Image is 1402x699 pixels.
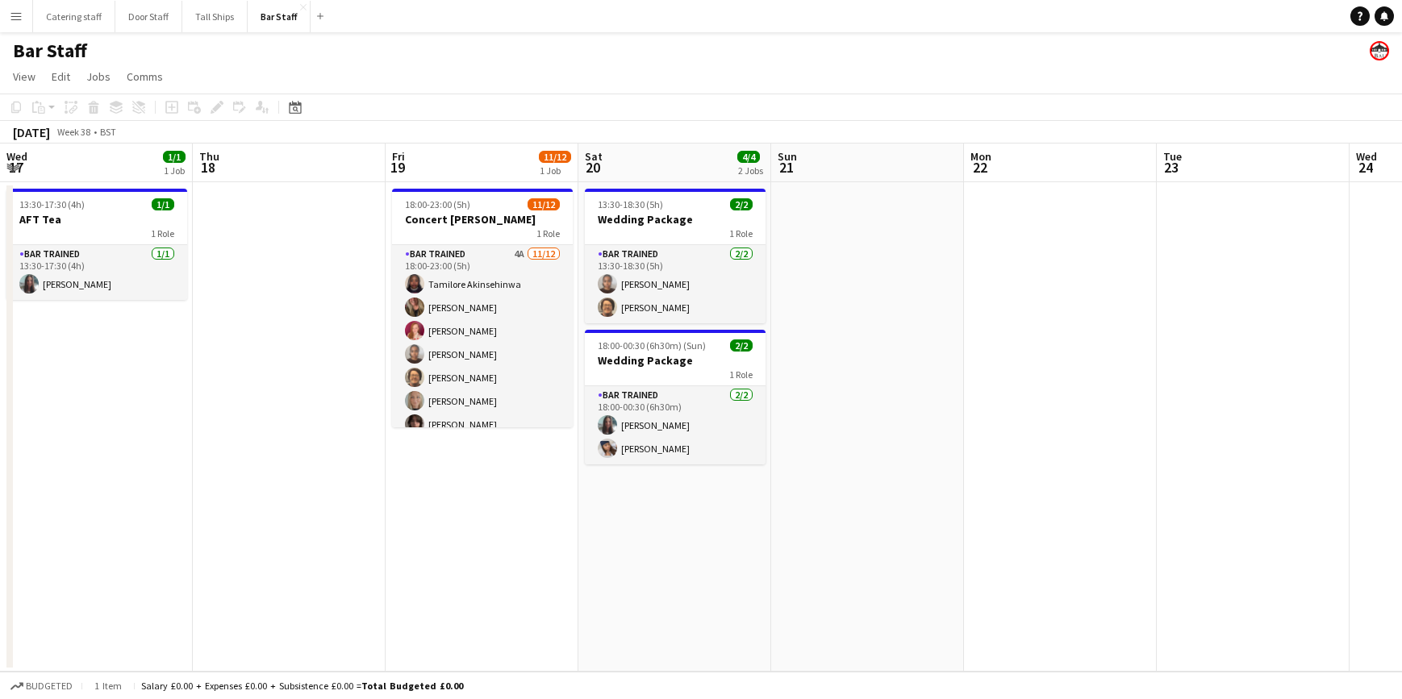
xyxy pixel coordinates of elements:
[390,158,405,177] span: 19
[598,339,706,352] span: 18:00-00:30 (6h30m) (Sun)
[539,151,571,163] span: 11/12
[163,151,186,163] span: 1/1
[13,124,50,140] div: [DATE]
[729,227,753,239] span: 1 Role
[585,189,766,323] app-job-card: 13:30-18:30 (5h)2/2Wedding Package1 RoleBar trained2/213:30-18:30 (5h)[PERSON_NAME][PERSON_NAME]
[6,245,187,300] app-card-role: Bar trained1/113:30-17:30 (4h)[PERSON_NAME]
[1161,158,1182,177] span: 23
[199,149,219,164] span: Thu
[33,1,115,32] button: Catering staff
[26,680,73,692] span: Budgeted
[86,69,111,84] span: Jobs
[392,212,573,227] h3: Concert [PERSON_NAME]
[585,212,766,227] h3: Wedding Package
[1356,149,1377,164] span: Wed
[392,245,573,557] app-card-role: Bar trained4A11/1218:00-23:00 (5h)Tamilore Akinsehinwa[PERSON_NAME][PERSON_NAME][PERSON_NAME][PER...
[52,69,70,84] span: Edit
[182,1,248,32] button: Tall Ships
[19,198,85,210] span: 13:30-17:30 (4h)
[53,126,94,138] span: Week 38
[115,1,182,32] button: Door Staff
[151,227,174,239] span: 1 Role
[13,69,35,84] span: View
[80,66,117,87] a: Jobs
[528,198,560,210] span: 11/12
[405,198,470,210] span: 18:00-23:00 (5h)
[585,149,603,164] span: Sat
[778,149,797,164] span: Sun
[540,164,570,177] div: 1 Job
[1370,41,1389,60] app-user-avatar: Beach Ballroom
[598,198,663,210] span: 13:30-18:30 (5h)
[152,198,174,210] span: 1/1
[730,339,753,352] span: 2/2
[120,66,169,87] a: Comms
[6,149,27,164] span: Wed
[585,330,766,464] app-job-card: 18:00-00:30 (6h30m) (Sun)2/2Wedding Package1 RoleBar trained2/218:00-00:30 (6h30m)[PERSON_NAME][P...
[775,158,797,177] span: 21
[536,227,560,239] span: 1 Role
[164,164,185,177] div: 1 Job
[6,189,187,300] app-job-card: 13:30-17:30 (4h)1/1AFT Tea1 RoleBar trained1/113:30-17:30 (4h)[PERSON_NAME]
[89,680,127,692] span: 1 item
[585,353,766,368] h3: Wedding Package
[582,158,603,177] span: 20
[6,66,42,87] a: View
[970,149,991,164] span: Mon
[1354,158,1377,177] span: 24
[729,368,753,381] span: 1 Role
[968,158,991,177] span: 22
[4,158,27,177] span: 17
[392,189,573,427] app-job-card: 18:00-23:00 (5h)11/12Concert [PERSON_NAME]1 RoleBar trained4A11/1218:00-23:00 (5h)Tamilore Akinse...
[737,151,760,163] span: 4/4
[1163,149,1182,164] span: Tue
[197,158,219,177] span: 18
[248,1,311,32] button: Bar Staff
[8,677,75,695] button: Budgeted
[100,126,116,138] div: BST
[738,164,763,177] div: 2 Jobs
[392,149,405,164] span: Fri
[585,386,766,464] app-card-role: Bar trained2/218:00-00:30 (6h30m)[PERSON_NAME][PERSON_NAME]
[45,66,77,87] a: Edit
[13,39,87,63] h1: Bar Staff
[585,245,766,323] app-card-role: Bar trained2/213:30-18:30 (5h)[PERSON_NAME][PERSON_NAME]
[730,198,753,210] span: 2/2
[127,69,163,84] span: Comms
[6,212,187,227] h3: AFT Tea
[141,680,463,692] div: Salary £0.00 + Expenses £0.00 + Subsistence £0.00 =
[361,680,463,692] span: Total Budgeted £0.00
